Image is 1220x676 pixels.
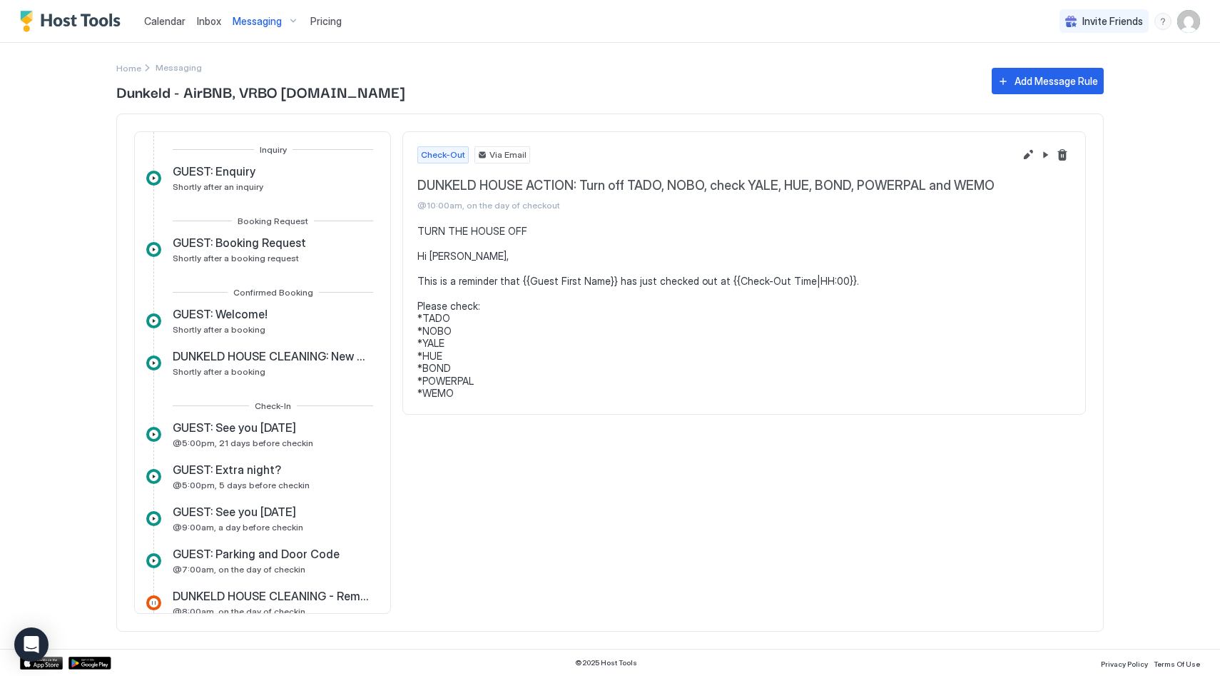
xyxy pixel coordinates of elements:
[260,144,287,155] span: Inquiry
[233,287,313,298] span: Confirmed Booking
[173,181,263,192] span: Shortly after an inquiry
[575,658,637,667] span: © 2025 Host Tools
[1082,15,1143,28] span: Invite Friends
[20,657,63,670] a: App Store
[173,349,370,363] span: DUNKELD HOUSE CLEANING: New Booking and Cleaning job!
[173,547,340,561] span: GUEST: Parking and Door Code
[417,178,1014,194] span: DUNKELD HOUSE ACTION: Turn off TADO, NOBO, check YALE, HUE, BOND, POWERPAL and WEMO
[173,463,281,477] span: GUEST: Extra night?
[144,14,185,29] a: Calendar
[173,253,299,263] span: Shortly after a booking request
[1020,146,1037,163] button: Edit message rule
[421,148,465,161] span: Check-Out
[173,480,310,490] span: @5:00pm, 5 days before checkin
[173,564,305,575] span: @7:00am, on the day of checkin
[14,627,49,662] div: Open Intercom Messenger
[156,62,202,73] span: Breadcrumb
[197,14,221,29] a: Inbox
[1054,146,1071,163] button: Delete message rule
[1177,10,1200,33] div: User profile
[1154,660,1200,668] span: Terms Of Use
[197,15,221,27] span: Inbox
[20,11,127,32] a: Host Tools Logo
[992,68,1104,94] button: Add Message Rule
[173,589,370,603] span: DUNKELD HOUSE CLEANING - Reminder: Next Guest Checks in [DATE]
[173,606,305,617] span: @8:00am, on the day of checkin
[116,81,977,102] span: Dunkeld - AirBNB, VRBO [DOMAIN_NAME]
[116,60,141,75] a: Home
[144,15,185,27] span: Calendar
[173,505,296,519] span: GUEST: See you [DATE]
[173,438,313,448] span: @5:00pm, 21 days before checkin
[173,164,255,178] span: GUEST: Enquiry
[1154,13,1171,30] div: menu
[417,225,1071,400] pre: TURN THE HOUSE OFF Hi [PERSON_NAME], This is a reminder that {{Guest First Name}} has just checke...
[173,324,265,335] span: Shortly after a booking
[255,400,291,411] span: Check-In
[173,522,303,533] span: @9:00am, a day before checkin
[1154,655,1200,670] a: Terms Of Use
[116,63,141,74] span: Home
[173,366,265,377] span: Shortly after a booking
[173,236,306,250] span: GUEST: Booking Request
[1015,74,1098,89] div: Add Message Rule
[68,657,111,670] a: Google Play Store
[173,420,296,435] span: GUEST: See you [DATE]
[1101,660,1148,668] span: Privacy Policy
[233,15,282,28] span: Messaging
[310,15,342,28] span: Pricing
[173,307,268,321] span: GUEST: Welcome!
[238,216,308,226] span: Booking Request
[1037,146,1054,163] button: Pause Message Rule
[417,200,1014,211] span: @10:00am, on the day of checkout
[116,60,141,75] div: Breadcrumb
[489,148,527,161] span: Via Email
[1101,655,1148,670] a: Privacy Policy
